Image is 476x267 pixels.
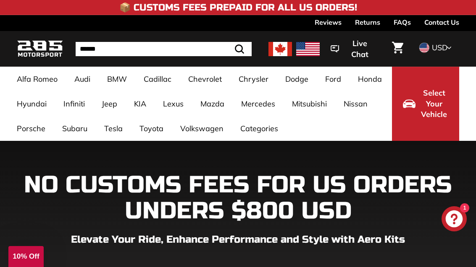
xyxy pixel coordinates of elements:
[424,15,459,29] a: Contact Us
[180,67,230,91] a: Chevrolet
[192,91,233,116] a: Mazda
[76,42,252,56] input: Search
[119,3,357,13] h4: 📦 Customs Fees Prepaid for All US Orders!
[394,15,411,29] a: FAQs
[277,67,317,91] a: Dodge
[355,15,380,29] a: Returns
[420,88,448,120] span: Select Your Vehicle
[17,39,63,59] img: Logo_285_Motorsport_areodynamics_components
[315,15,342,29] a: Reviews
[230,67,277,91] a: Chrysler
[17,232,459,247] p: Elevate Your Ride, Enhance Performance and Style with Aero Kits
[8,91,55,116] a: Hyundai
[99,67,135,91] a: BMW
[233,91,284,116] a: Mercedes
[8,246,44,267] div: 10% Off
[343,38,376,60] span: Live Chat
[335,91,376,116] a: Nissan
[172,116,232,141] a: Volkswagen
[232,116,287,141] a: Categories
[432,43,447,52] span: USD
[320,33,387,65] button: Live Chat
[13,252,39,260] span: 10% Off
[54,116,96,141] a: Subaru
[439,206,469,233] inbox-online-store-chat: Shopify online store chat
[17,172,459,224] h1: NO CUSTOMS FEES FOR US ORDERS UNDERS $800 USD
[8,67,66,91] a: Alfa Romeo
[55,91,93,116] a: Infiniti
[96,116,131,141] a: Tesla
[317,67,350,91] a: Ford
[131,116,172,141] a: Toyota
[350,67,390,91] a: Honda
[387,35,408,63] a: Cart
[93,91,126,116] a: Jeep
[66,67,99,91] a: Audi
[135,67,180,91] a: Cadillac
[284,91,335,116] a: Mitsubishi
[8,116,54,141] a: Porsche
[392,67,459,141] button: Select Your Vehicle
[155,91,192,116] a: Lexus
[126,91,155,116] a: KIA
